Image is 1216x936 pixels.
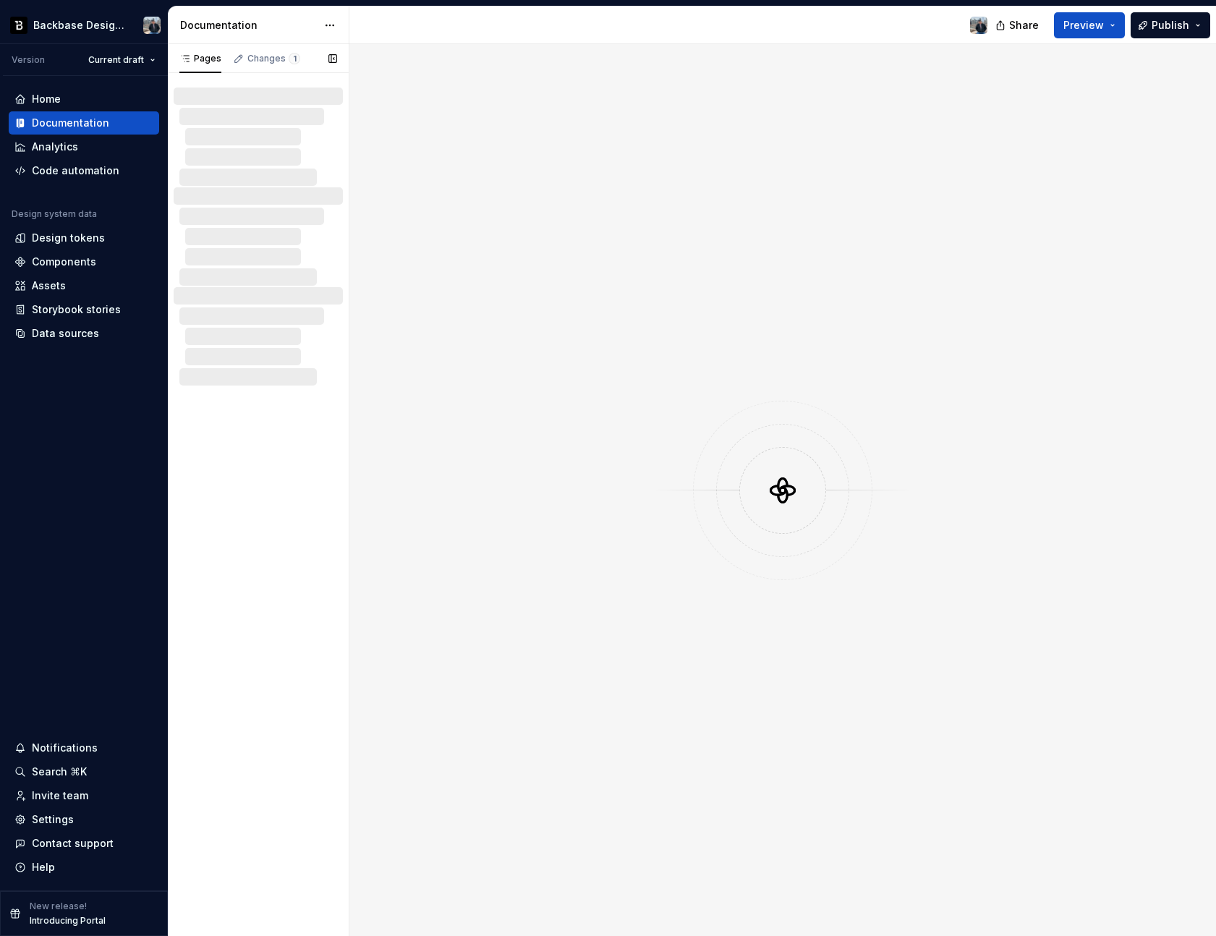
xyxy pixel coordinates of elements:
[988,12,1048,38] button: Share
[32,278,66,293] div: Assets
[180,18,317,33] div: Documentation
[32,302,121,317] div: Storybook stories
[32,92,61,106] div: Home
[970,17,987,34] img: Adam Schwarcz
[179,53,221,64] div: Pages
[9,760,159,783] button: Search ⌘K
[3,9,165,41] button: Backbase Design SystemAdam Schwarcz
[247,53,300,64] div: Changes
[32,163,119,178] div: Code automation
[9,298,159,321] a: Storybook stories
[30,901,87,912] p: New release!
[9,274,159,297] a: Assets
[10,17,27,34] img: ef5c8306-425d-487c-96cf-06dd46f3a532.png
[32,326,99,341] div: Data sources
[9,250,159,273] a: Components
[32,812,74,827] div: Settings
[1152,18,1189,33] span: Publish
[32,788,88,803] div: Invite team
[9,784,159,807] a: Invite team
[32,255,96,269] div: Components
[9,226,159,250] a: Design tokens
[1009,18,1039,33] span: Share
[9,135,159,158] a: Analytics
[12,54,45,66] div: Version
[32,860,55,875] div: Help
[88,54,144,66] span: Current draft
[9,322,159,345] a: Data sources
[32,116,109,130] div: Documentation
[9,856,159,879] button: Help
[1063,18,1104,33] span: Preview
[33,18,126,33] div: Backbase Design System
[32,836,114,851] div: Contact support
[9,808,159,831] a: Settings
[32,140,78,154] div: Analytics
[9,111,159,135] a: Documentation
[32,231,105,245] div: Design tokens
[32,741,98,755] div: Notifications
[9,736,159,760] button: Notifications
[1131,12,1210,38] button: Publish
[30,915,106,927] p: Introducing Portal
[9,832,159,855] button: Contact support
[32,765,87,779] div: Search ⌘K
[82,50,162,70] button: Current draft
[9,159,159,182] a: Code automation
[143,17,161,34] img: Adam Schwarcz
[289,53,300,64] span: 1
[9,88,159,111] a: Home
[12,208,97,220] div: Design system data
[1054,12,1125,38] button: Preview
